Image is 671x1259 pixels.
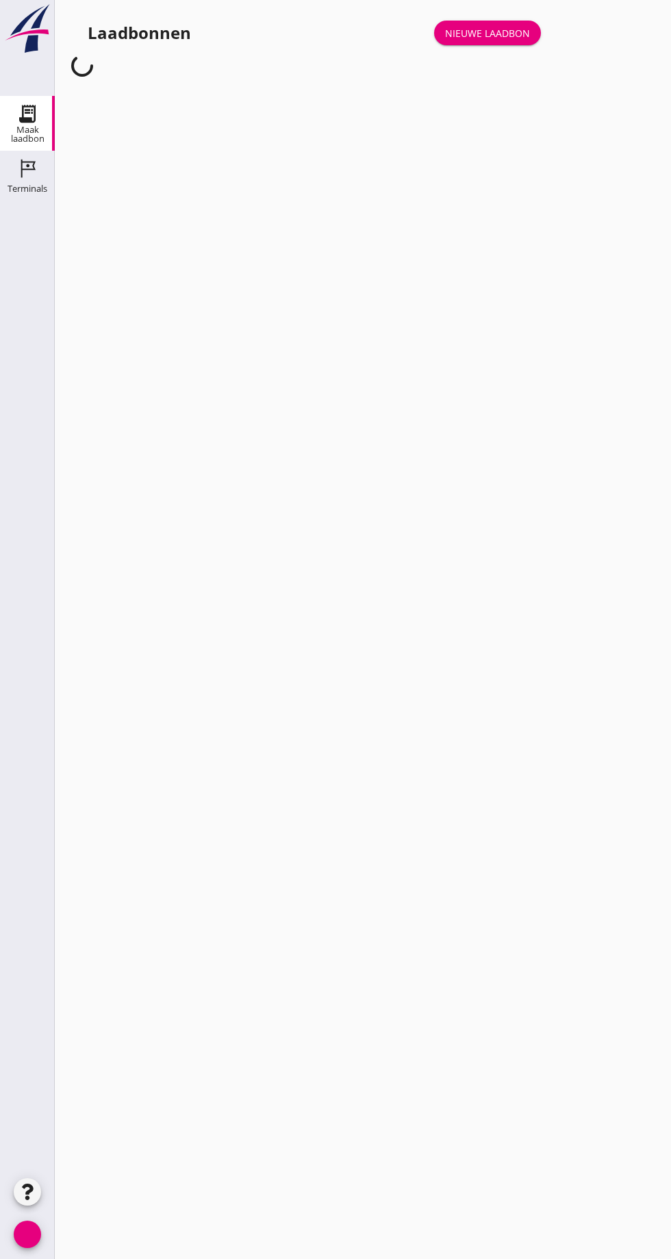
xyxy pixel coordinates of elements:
font: Nieuwe laadbon [445,27,530,40]
font: Laadbonnen [88,21,191,44]
a: Nieuwe laadbon [434,21,541,45]
img: logo-small.a267ee39.svg [3,3,52,54]
font: Terminals [8,182,47,195]
font: Maak laadbon [11,123,45,145]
